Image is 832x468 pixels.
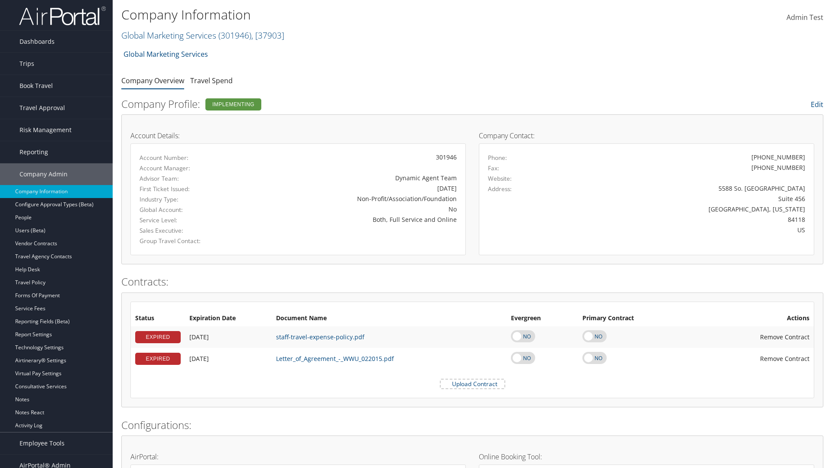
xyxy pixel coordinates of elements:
label: Phone: [488,153,507,162]
th: Evergreen [507,311,578,326]
div: 301946 [250,153,457,162]
img: airportal-logo.png [19,6,106,26]
a: Global Marketing Services [123,45,208,63]
a: Letter_of_Agreement_-_WWU_022015.pdf [276,354,394,363]
h2: Configurations: [121,418,823,432]
a: Admin Test [786,4,823,31]
span: Trips [19,53,34,75]
label: Account Number: [140,153,237,162]
div: Non-Profit/Association/Foundation [250,194,457,203]
th: Actions [690,311,814,326]
span: Travel Approval [19,97,65,119]
span: , [ 37903 ] [251,29,284,41]
label: Advisor Team: [140,174,237,183]
div: [DATE] [250,184,457,193]
i: Remove Contract [751,328,760,345]
div: 5588 So. [GEOGRAPHIC_DATA] [571,184,806,193]
span: Risk Management [19,119,71,141]
h2: Contracts: [121,274,823,289]
div: No [250,205,457,214]
span: Employee Tools [19,432,65,454]
th: Expiration Date [185,311,272,326]
h2: Company Profile: [121,97,585,111]
th: Primary Contract [578,311,690,326]
label: Service Level: [140,216,237,224]
a: Global Marketing Services [121,29,284,41]
th: Status [131,311,185,326]
label: Address: [488,185,512,193]
span: [DATE] [189,333,209,341]
div: Add/Edit Date [189,355,267,363]
label: Sales Executive: [140,226,237,235]
a: Company Overview [121,76,184,85]
span: Remove Contract [760,354,809,363]
div: Implementing [205,98,261,110]
span: Dashboards [19,31,55,52]
div: [GEOGRAPHIC_DATA], [US_STATE] [571,205,806,214]
div: Add/Edit Date [189,333,267,341]
label: Website: [488,174,512,183]
span: ( 301946 ) [218,29,251,41]
h4: AirPortal: [130,453,466,460]
div: EXPIRED [135,353,181,365]
div: EXPIRED [135,331,181,343]
label: Upload Contract [441,380,504,388]
h4: Company Contact: [479,132,814,139]
span: Company Admin [19,163,68,185]
a: Edit [811,100,823,109]
label: Account Manager: [140,164,237,172]
div: [PHONE_NUMBER] [751,163,805,172]
h4: Account Details: [130,132,466,139]
label: Fax: [488,164,499,172]
label: Group Travel Contact: [140,237,237,245]
h1: Company Information [121,6,589,24]
th: Document Name [272,311,507,326]
div: US [571,225,806,234]
i: Remove Contract [751,350,760,367]
div: 84118 [571,215,806,224]
label: Global Account: [140,205,237,214]
div: Both, Full Service and Online [250,215,457,224]
span: Book Travel [19,75,53,97]
a: staff-travel-expense-policy.pdf [276,333,364,341]
div: Suite 456 [571,194,806,203]
h4: Online Booking Tool: [479,453,814,460]
span: Admin Test [786,13,823,22]
span: Remove Contract [760,333,809,341]
span: Reporting [19,141,48,163]
label: First Ticket Issued: [140,185,237,193]
a: Travel Spend [190,76,233,85]
label: Industry Type: [140,195,237,204]
div: [PHONE_NUMBER] [751,153,805,162]
div: Dynamic Agent Team [250,173,457,182]
span: [DATE] [189,354,209,363]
